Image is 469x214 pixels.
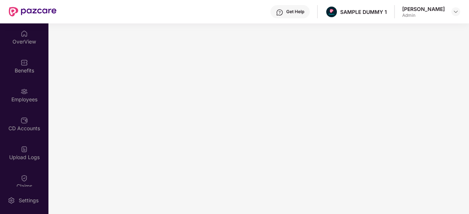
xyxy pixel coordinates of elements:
[8,197,15,204] img: svg+xml;base64,PHN2ZyBpZD0iU2V0dGluZy0yMHgyMCIgeG1sbnM9Imh0dHA6Ly93d3cudzMub3JnLzIwMDAvc3ZnIiB3aW...
[402,5,445,12] div: [PERSON_NAME]
[276,9,283,16] img: svg+xml;base64,PHN2ZyBpZD0iSGVscC0zMngzMiIgeG1sbnM9Imh0dHA6Ly93d3cudzMub3JnLzIwMDAvc3ZnIiB3aWR0aD...
[453,9,459,15] img: svg+xml;base64,PHN2ZyBpZD0iRHJvcGRvd24tMzJ4MzIiIHhtbG5zPSJodHRwOi8vd3d3LnczLm9yZy8yMDAwL3N2ZyIgd2...
[21,174,28,182] img: svg+xml;base64,PHN2ZyBpZD0iQ2xhaW0iIHhtbG5zPSJodHRwOi8vd3d3LnczLm9yZy8yMDAwL3N2ZyIgd2lkdGg9IjIwIi...
[326,7,337,17] img: Pazcare_Alternative_logo-01-01.png
[21,30,28,37] img: svg+xml;base64,PHN2ZyBpZD0iSG9tZSIgeG1sbnM9Imh0dHA6Ly93d3cudzMub3JnLzIwMDAvc3ZnIiB3aWR0aD0iMjAiIG...
[340,8,387,15] div: SAMPLE DUMMY 1
[21,59,28,66] img: svg+xml;base64,PHN2ZyBpZD0iQmVuZWZpdHMiIHhtbG5zPSJodHRwOi8vd3d3LnczLm9yZy8yMDAwL3N2ZyIgd2lkdGg9Ij...
[21,146,28,153] img: svg+xml;base64,PHN2ZyBpZD0iVXBsb2FkX0xvZ3MiIGRhdGEtbmFtZT0iVXBsb2FkIExvZ3MiIHhtbG5zPSJodHRwOi8vd3...
[21,117,28,124] img: svg+xml;base64,PHN2ZyBpZD0iQ0RfQWNjb3VudHMiIGRhdGEtbmFtZT0iQ0QgQWNjb3VudHMiIHhtbG5zPSJodHRwOi8vd3...
[9,7,57,16] img: New Pazcare Logo
[286,9,304,15] div: Get Help
[21,88,28,95] img: svg+xml;base64,PHN2ZyBpZD0iRW1wbG95ZWVzIiB4bWxucz0iaHR0cDovL3d3dy53My5vcmcvMjAwMC9zdmciIHdpZHRoPS...
[17,197,41,204] div: Settings
[402,12,445,18] div: Admin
